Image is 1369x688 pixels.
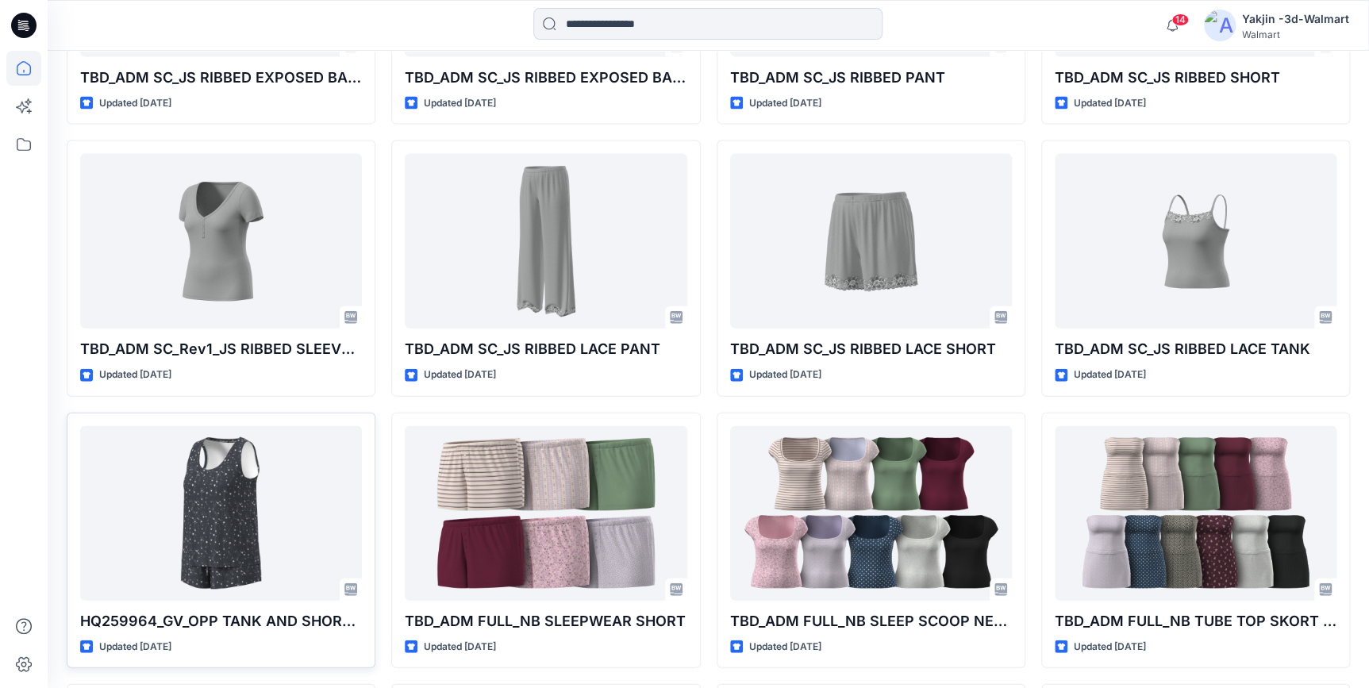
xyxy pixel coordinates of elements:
[405,610,686,632] p: TBD_ADM FULL_NB SLEEPWEAR SHORT
[80,338,362,360] p: TBD_ADM SC_Rev1_JS RIBBED SLEEVE HENLEY TOP
[1055,426,1336,601] a: TBD_ADM FULL_NB TUBE TOP SKORT SET
[405,338,686,360] p: TBD_ADM SC_JS RIBBED LACE PANT
[730,154,1012,329] a: TBD_ADM SC_JS RIBBED LACE SHORT
[749,95,821,112] p: Updated [DATE]
[424,95,496,112] p: Updated [DATE]
[1055,67,1336,89] p: TBD_ADM SC_JS RIBBED SHORT
[80,610,362,632] p: HQ259964_GV_OPP TANK AND SHORTSLEEP SET
[99,639,171,655] p: Updated [DATE]
[730,67,1012,89] p: TBD_ADM SC_JS RIBBED PANT
[749,639,821,655] p: Updated [DATE]
[1055,154,1336,329] a: TBD_ADM SC_JS RIBBED LACE TANK
[749,367,821,383] p: Updated [DATE]
[99,95,171,112] p: Updated [DATE]
[1074,95,1146,112] p: Updated [DATE]
[80,426,362,601] a: HQ259964_GV_OPP TANK AND SHORTSLEEP SET
[80,67,362,89] p: TBD_ADM SC_JS RIBBED EXPOSED BAND PANT
[80,154,362,329] a: TBD_ADM SC_Rev1_JS RIBBED SLEEVE HENLEY TOP
[1055,338,1336,360] p: TBD_ADM SC_JS RIBBED LACE TANK
[99,367,171,383] p: Updated [DATE]
[424,367,496,383] p: Updated [DATE]
[730,426,1012,601] a: TBD_ADM FULL_NB SLEEP SCOOP NECK TEE
[1055,610,1336,632] p: TBD_ADM FULL_NB TUBE TOP SKORT SET
[1074,367,1146,383] p: Updated [DATE]
[1171,13,1189,26] span: 14
[1204,10,1236,41] img: avatar
[1074,639,1146,655] p: Updated [DATE]
[405,154,686,329] a: TBD_ADM SC_JS RIBBED LACE PANT
[424,639,496,655] p: Updated [DATE]
[1242,29,1349,40] div: Walmart
[405,67,686,89] p: TBD_ADM SC_JS RIBBED EXPOSED BAND SHORT
[1242,10,1349,29] div: Yakjin -3d-Walmart
[730,338,1012,360] p: TBD_ADM SC_JS RIBBED LACE SHORT
[405,426,686,601] a: TBD_ADM FULL_NB SLEEPWEAR SHORT
[730,610,1012,632] p: TBD_ADM FULL_NB SLEEP SCOOP NECK TEE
